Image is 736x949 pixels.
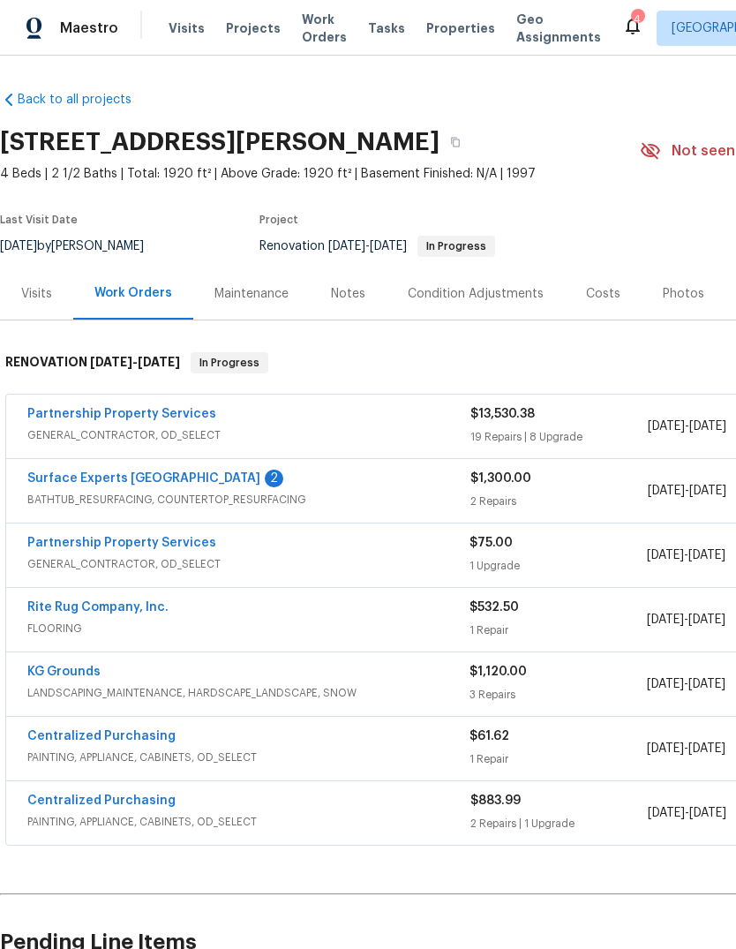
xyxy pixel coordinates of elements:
[648,418,726,435] span: -
[586,285,620,303] div: Costs
[647,611,725,629] span: -
[688,742,725,755] span: [DATE]
[469,750,646,768] div: 1 Repair
[94,284,172,302] div: Work Orders
[689,485,726,497] span: [DATE]
[408,285,544,303] div: Condition Adjustments
[648,485,685,497] span: [DATE]
[27,730,176,742] a: Centralized Purchasing
[647,546,725,564] span: -
[265,470,283,487] div: 2
[470,815,648,832] div: 2 Repairs | 1 Upgrade
[647,675,725,693] span: -
[647,742,684,755] span: [DATE]
[192,354,267,372] span: In Progress
[469,601,519,614] span: $532.50
[259,240,495,252] span: Renovation
[27,555,469,573] span: GENERAL_CONTRACTOR, OD_SELECT
[27,491,470,508] span: BATHTUB_RESURFACING, COUNTERTOP_RESURFACING
[688,678,725,690] span: [DATE]
[169,19,205,37] span: Visits
[302,11,347,46] span: Work Orders
[469,730,509,742] span: $61.62
[663,285,704,303] div: Photos
[470,428,648,446] div: 19 Repairs | 8 Upgrade
[439,126,471,158] button: Copy Address
[138,356,180,368] span: [DATE]
[688,549,725,561] span: [DATE]
[469,557,646,575] div: 1 Upgrade
[647,549,684,561] span: [DATE]
[648,807,685,819] span: [DATE]
[5,352,180,373] h6: RENOVATION
[469,537,513,549] span: $75.00
[259,215,298,225] span: Project
[370,240,407,252] span: [DATE]
[469,621,646,639] div: 1 Repair
[469,666,527,678] span: $1,120.00
[470,795,521,807] span: $883.99
[27,601,169,614] a: Rite Rug Company, Inc.
[470,493,648,510] div: 2 Repairs
[648,482,726,500] span: -
[27,620,469,637] span: FLOORING
[631,11,643,28] div: 4
[470,408,535,420] span: $13,530.38
[27,408,216,420] a: Partnership Property Services
[27,795,176,807] a: Centralized Purchasing
[60,19,118,37] span: Maestro
[328,240,365,252] span: [DATE]
[27,749,469,766] span: PAINTING, APPLIANCE, CABINETS, OD_SELECT
[27,813,470,831] span: PAINTING, APPLIANCE, CABINETS, OD_SELECT
[27,426,470,444] span: GENERAL_CONTRACTOR, OD_SELECT
[214,285,289,303] div: Maintenance
[368,22,405,34] span: Tasks
[21,285,52,303] div: Visits
[27,537,216,549] a: Partnership Property Services
[648,804,726,822] span: -
[27,666,101,678] a: KG Grounds
[331,285,365,303] div: Notes
[647,678,684,690] span: [DATE]
[688,614,725,626] span: [DATE]
[689,807,726,819] span: [DATE]
[90,356,180,368] span: -
[27,472,260,485] a: Surface Experts [GEOGRAPHIC_DATA]
[328,240,407,252] span: -
[647,740,725,757] span: -
[27,684,469,702] span: LANDSCAPING_MAINTENANCE, HARDSCAPE_LANDSCAPE, SNOW
[470,472,531,485] span: $1,300.00
[648,420,685,433] span: [DATE]
[689,420,726,433] span: [DATE]
[419,241,493,252] span: In Progress
[647,614,684,626] span: [DATE]
[426,19,495,37] span: Properties
[90,356,132,368] span: [DATE]
[516,11,601,46] span: Geo Assignments
[226,19,281,37] span: Projects
[469,686,646,704] div: 3 Repairs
